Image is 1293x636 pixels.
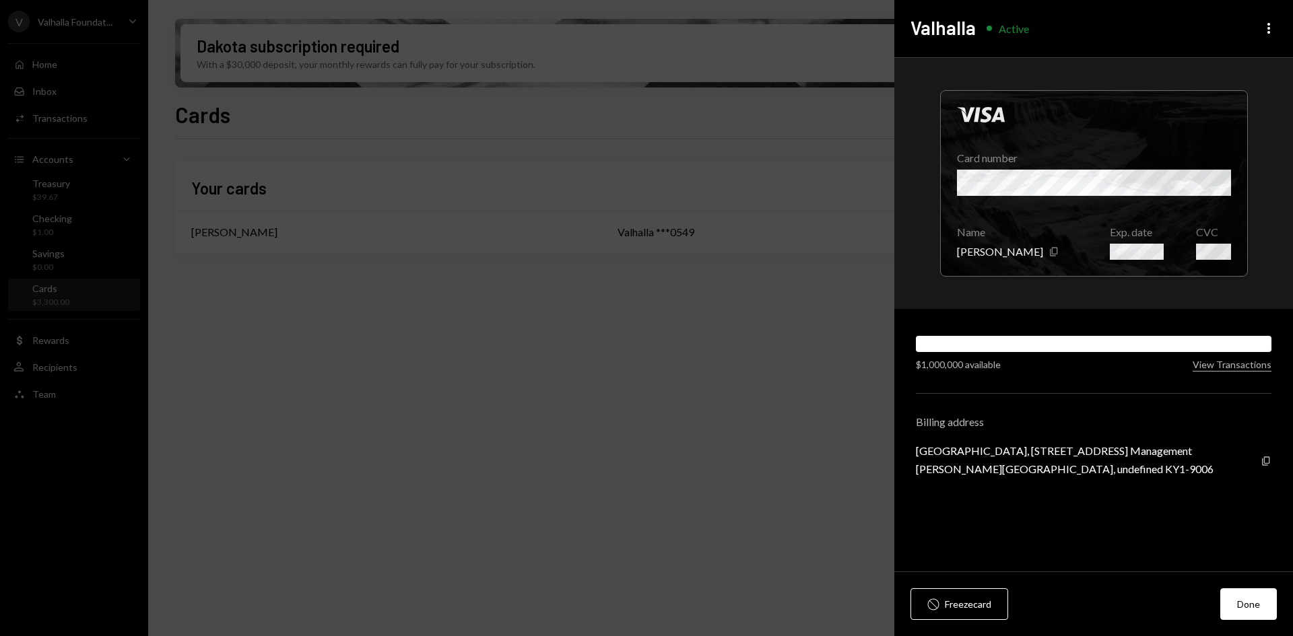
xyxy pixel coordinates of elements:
div: Click to hide [940,90,1248,277]
div: [GEOGRAPHIC_DATA], [STREET_ADDRESS] Management [916,444,1214,457]
div: [PERSON_NAME][GEOGRAPHIC_DATA], undefined KY1-9006 [916,462,1214,475]
div: Freeze card [945,597,991,611]
div: Active [999,22,1029,35]
button: Done [1220,588,1277,620]
div: $1,000,000 available [916,357,1001,372]
h2: Valhalla [910,15,976,41]
button: Freezecard [910,588,1008,620]
button: View Transactions [1193,359,1271,372]
div: Billing address [916,415,1271,428]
